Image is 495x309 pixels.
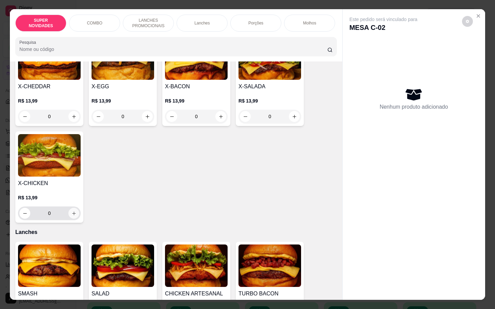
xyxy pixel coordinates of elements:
button: decrease-product-quantity [240,111,251,122]
button: increase-product-quantity [68,208,79,219]
h4: X-CHICKEN [18,179,81,187]
p: Lanches [194,20,210,26]
img: product-image [18,244,81,287]
p: Porções [248,20,263,26]
h4: TURBO BACON [238,290,301,298]
p: COMBO [87,20,102,26]
button: decrease-product-quantity [19,208,30,219]
p: R$ 13,99 [92,97,154,104]
h4: CHICKEN ARTESANAL [165,290,228,298]
button: decrease-product-quantity [93,111,104,122]
p: SUPER NOVIDADES [21,18,61,29]
button: decrease-product-quantity [462,16,473,27]
p: LANCHES PROMOCIONAIS [129,18,168,29]
p: Molhos [303,20,316,26]
p: Este pedido será vinculado para [349,16,417,23]
img: product-image [18,134,81,177]
img: product-image [165,244,228,287]
h4: X-SALADA [238,83,301,91]
h4: SALAD [92,290,154,298]
p: Nenhum produto adicionado [380,103,448,111]
button: decrease-product-quantity [166,111,177,122]
img: product-image [238,244,301,287]
p: MESA C-02 [349,23,417,32]
img: product-image [92,244,154,287]
h4: X-EGG [92,83,154,91]
p: R$ 13,99 [165,97,228,104]
button: increase-product-quantity [142,111,153,122]
input: Pesquisa [19,46,327,53]
h4: X-CHEDDAR [18,83,81,91]
button: increase-product-quantity [215,111,226,122]
button: increase-product-quantity [289,111,300,122]
h4: X-BACON [165,83,228,91]
button: decrease-product-quantity [19,111,30,122]
button: increase-product-quantity [68,111,79,122]
h4: SMASH [18,290,81,298]
label: Pesquisa [19,39,38,45]
p: R$ 13,99 [238,97,301,104]
p: R$ 13,99 [18,194,81,201]
p: R$ 13,99 [18,97,81,104]
button: Close [473,11,484,21]
p: Lanches [15,228,337,236]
